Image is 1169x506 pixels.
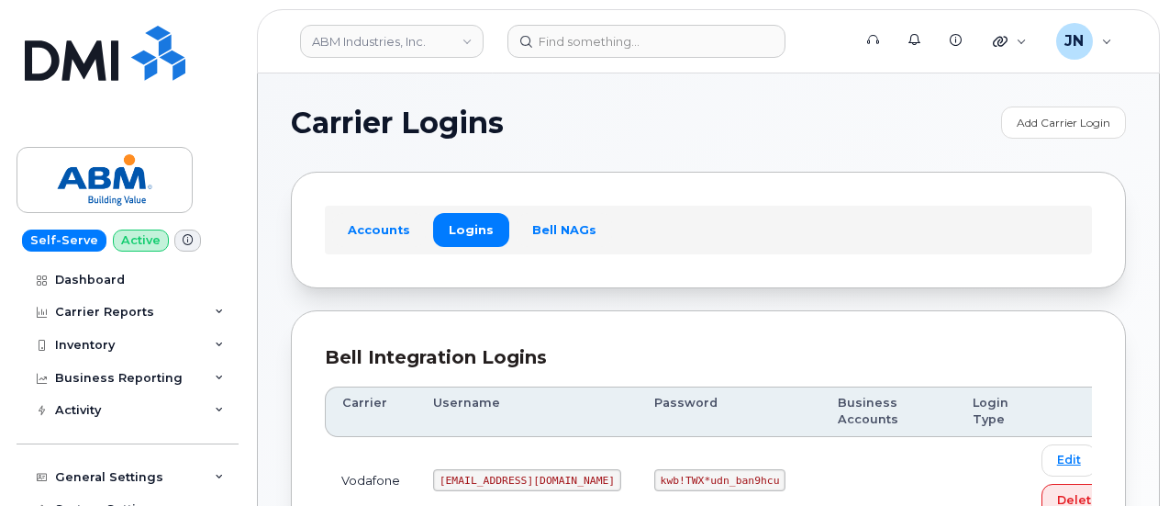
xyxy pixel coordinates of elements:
div: Bell Integration Logins [325,344,1092,371]
th: Password [638,387,821,437]
a: Logins [433,213,509,246]
th: Business Accounts [821,387,956,437]
a: Edit [1041,444,1097,477]
a: Accounts [332,213,426,246]
code: kwb!TWX*udn_ban9hcu [654,469,785,491]
a: Bell NAGs [517,213,612,246]
span: Carrier Logins [291,109,504,137]
a: Add Carrier Login [1001,107,1126,139]
th: Username [417,387,638,437]
th: Carrier [325,387,417,437]
th: Login Type [956,387,1025,437]
code: [EMAIL_ADDRESS][DOMAIN_NAME] [433,469,621,491]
